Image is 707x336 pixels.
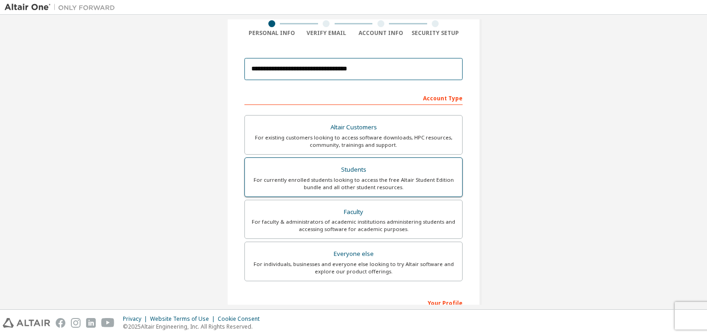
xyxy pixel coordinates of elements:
[408,29,463,37] div: Security Setup
[250,218,457,233] div: For faculty & administrators of academic institutions administering students and accessing softwa...
[250,134,457,149] div: For existing customers looking to access software downloads, HPC resources, community, trainings ...
[299,29,354,37] div: Verify Email
[56,318,65,328] img: facebook.svg
[150,315,218,323] div: Website Terms of Use
[250,163,457,176] div: Students
[86,318,96,328] img: linkedin.svg
[250,121,457,134] div: Altair Customers
[71,318,81,328] img: instagram.svg
[250,261,457,275] div: For individuals, businesses and everyone else looking to try Altair software and explore our prod...
[218,315,265,323] div: Cookie Consent
[244,295,463,310] div: Your Profile
[101,318,115,328] img: youtube.svg
[244,29,299,37] div: Personal Info
[250,248,457,261] div: Everyone else
[250,206,457,219] div: Faculty
[123,323,265,330] p: © 2025 Altair Engineering, Inc. All Rights Reserved.
[250,176,457,191] div: For currently enrolled students looking to access the free Altair Student Edition bundle and all ...
[3,318,50,328] img: altair_logo.svg
[353,29,408,37] div: Account Info
[5,3,120,12] img: Altair One
[123,315,150,323] div: Privacy
[244,90,463,105] div: Account Type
